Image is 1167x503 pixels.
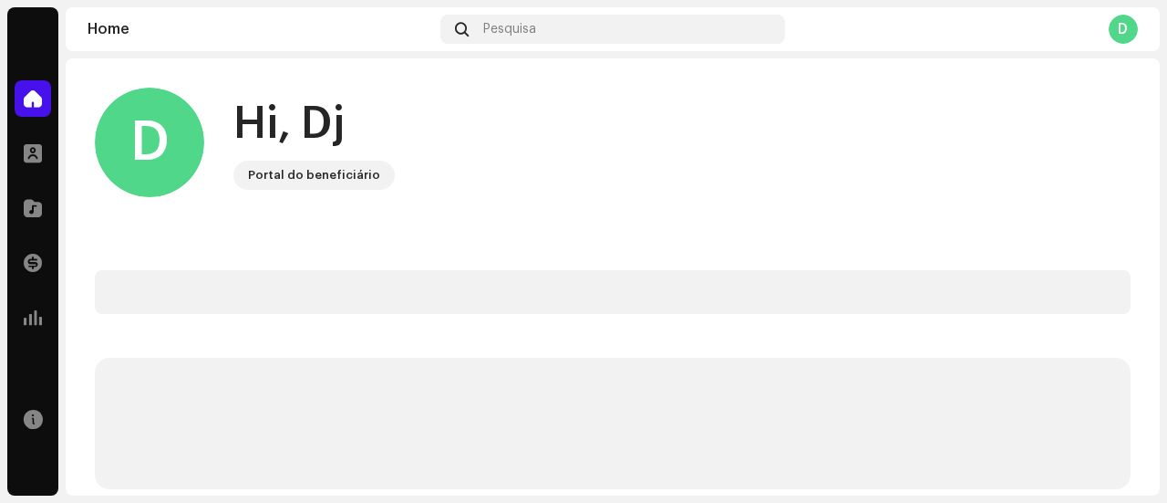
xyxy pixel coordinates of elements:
div: Home [88,22,433,37]
div: Hi, Dj [233,95,395,153]
div: D [95,88,204,197]
div: D [1109,15,1138,44]
span: Pesquisa [483,22,536,37]
div: Portal do beneficiário [248,164,380,186]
